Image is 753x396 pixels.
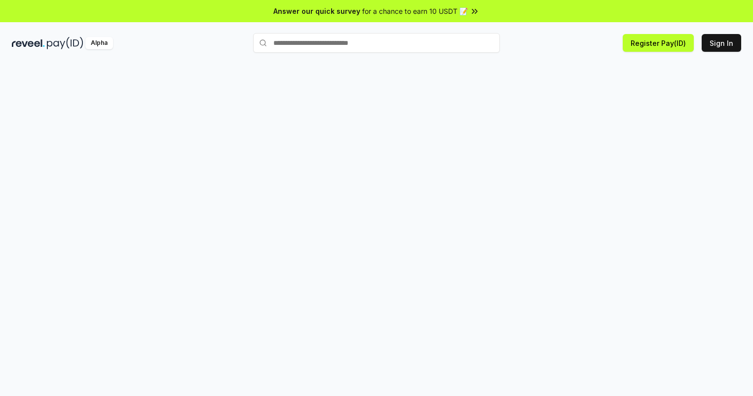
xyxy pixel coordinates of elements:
[12,37,45,49] img: reveel_dark
[623,34,694,52] button: Register Pay(ID)
[702,34,741,52] button: Sign In
[362,6,468,16] span: for a chance to earn 10 USDT 📝
[47,37,83,49] img: pay_id
[85,37,113,49] div: Alpha
[273,6,360,16] span: Answer our quick survey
